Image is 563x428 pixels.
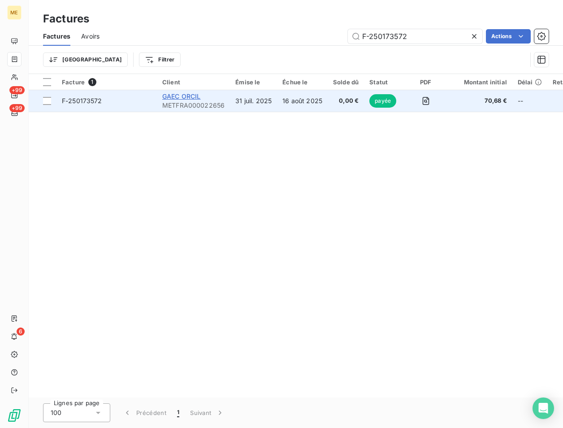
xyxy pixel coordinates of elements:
span: F-250173572 [62,97,102,105]
a: +99 [7,88,21,102]
span: METFRA000022656 [162,101,225,110]
span: 100 [51,408,61,417]
h3: Factures [43,11,89,27]
button: Actions [486,29,531,44]
span: Factures [43,32,70,41]
div: Montant initial [453,79,507,86]
div: Solde dû [333,79,359,86]
span: payée [369,94,396,108]
button: [GEOGRAPHIC_DATA] [43,52,128,67]
span: 1 [88,78,96,86]
div: Émise le [235,79,272,86]
span: 6 [17,328,25,336]
div: Statut [369,79,398,86]
button: Suivant [185,403,230,422]
span: 70,68 € [453,96,507,105]
td: -- [512,90,547,112]
span: Facture [62,79,85,86]
td: 31 juil. 2025 [230,90,277,112]
a: +99 [7,106,21,120]
div: PDF [409,79,442,86]
button: 1 [172,403,185,422]
span: GAEC ORCIL [162,92,201,100]
td: 16 août 2025 [277,90,328,112]
span: Avoirs [81,32,100,41]
div: Open Intercom Messenger [533,397,554,419]
span: 1 [177,408,179,417]
div: ME [7,5,22,20]
button: Filtrer [139,52,180,67]
span: +99 [9,104,25,112]
div: Échue le [282,79,322,86]
span: 0,00 € [333,96,359,105]
input: Rechercher [348,29,482,44]
button: Précédent [117,403,172,422]
img: Logo LeanPay [7,408,22,423]
span: +99 [9,86,25,94]
div: Délai [518,79,542,86]
div: Client [162,79,225,86]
